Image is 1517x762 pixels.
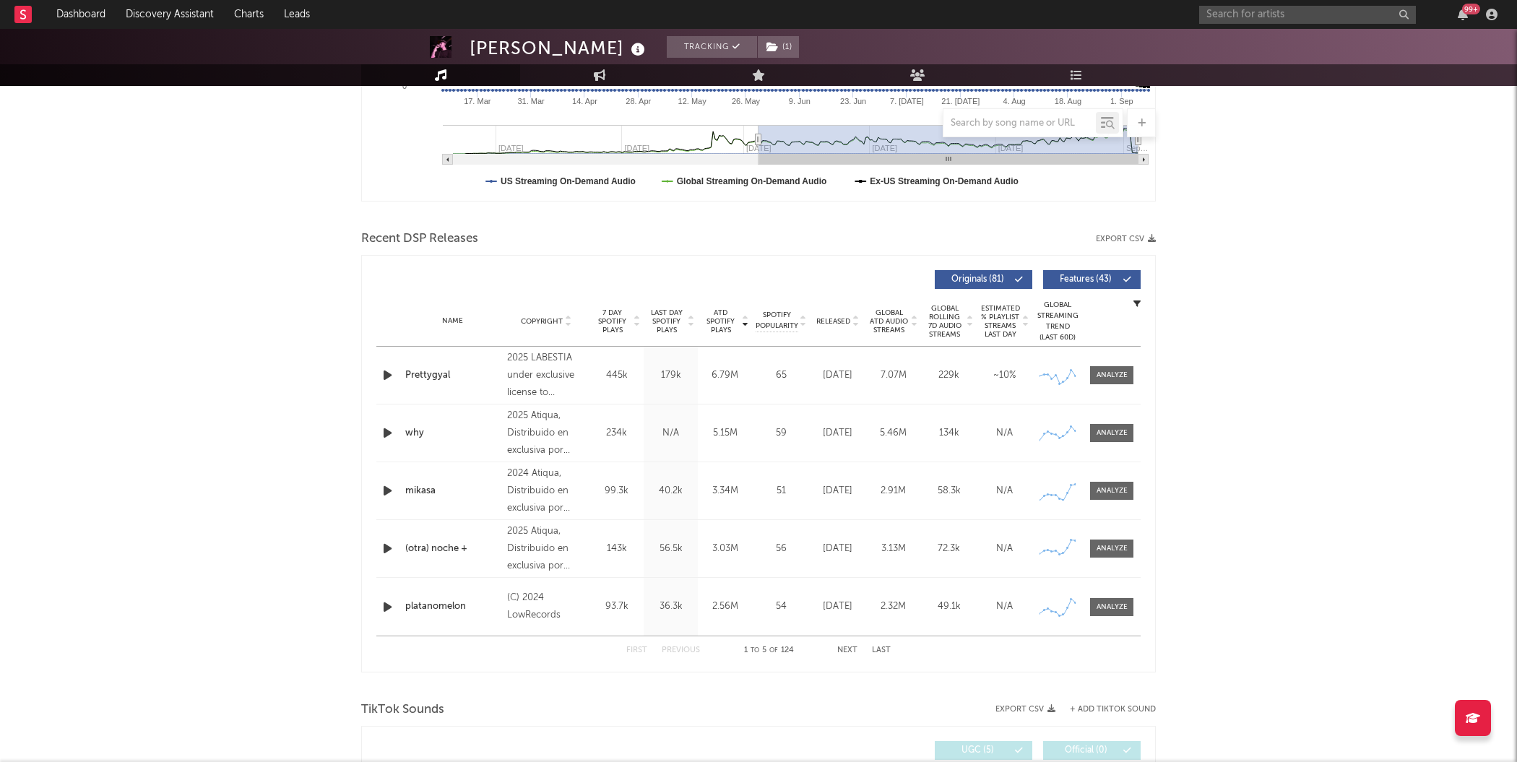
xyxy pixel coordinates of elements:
div: 7.07M [869,368,917,383]
div: 234k [593,426,640,441]
div: 72.3k [925,542,973,556]
div: [DATE] [813,368,862,383]
text: 28. Apr [626,97,651,105]
text: 21. [DATE] [941,97,980,105]
span: ( 1 ) [757,36,800,58]
a: platanomelon [405,599,500,614]
span: TikTok Sounds [361,701,444,719]
span: Features ( 43 ) [1053,275,1119,284]
button: Originals(81) [935,270,1032,289]
div: 99.3k [593,484,640,498]
text: 1. Sep [1110,97,1133,105]
div: 179k [647,368,694,383]
div: 99 + [1462,4,1480,14]
span: Estimated % Playlist Streams Last Day [980,304,1020,339]
div: 54 [756,599,806,614]
span: Global Rolling 7D Audio Streams [925,304,964,339]
div: 3.34M [701,484,748,498]
button: UGC(5) [935,741,1032,760]
a: (otra) noche + [405,542,500,556]
text: 12. May [678,97,707,105]
div: N/A [980,599,1029,614]
a: Prettygyal [405,368,500,383]
div: 229k [925,368,973,383]
span: Official ( 0 ) [1053,746,1119,755]
div: 2024 Atiqua, Distribuido en exclusiva por ADA. [507,465,586,517]
text: Ex-US Streaming On-Demand Audio [870,176,1019,186]
text: 17. Mar [464,97,491,105]
div: 36.3k [647,599,694,614]
div: 2.56M [701,599,748,614]
text: Global Streaming On-Demand Audio [677,176,827,186]
div: 40.2k [647,484,694,498]
div: 2.91M [869,484,917,498]
text: 9. Jun [789,97,811,105]
div: [DATE] [813,484,862,498]
text: 7. [DATE] [890,97,924,105]
div: 1 5 124 [729,642,808,659]
text: 26. May [732,97,761,105]
button: + Add TikTok Sound [1070,706,1156,714]
text: 4. Aug [1003,97,1026,105]
span: 7 Day Spotify Plays [593,308,631,334]
div: 49.1k [925,599,973,614]
input: Search for artists [1199,6,1416,24]
div: [DATE] [813,426,862,441]
button: Export CSV [995,705,1055,714]
span: Originals ( 81 ) [944,275,1011,284]
span: Global ATD Audio Streams [869,308,909,334]
input: Search by song name or URL [943,118,1096,129]
div: 2.32M [869,599,917,614]
span: Spotify Popularity [756,310,798,332]
button: Features(43) [1043,270,1141,289]
div: 3.13M [869,542,917,556]
span: Recent DSP Releases [361,230,478,248]
span: ATD Spotify Plays [701,308,740,334]
div: 445k [593,368,640,383]
div: 3.03M [701,542,748,556]
div: 5.15M [701,426,748,441]
span: of [769,647,778,654]
div: 93.7k [593,599,640,614]
span: Copyright [521,317,563,326]
text: 18. Aug [1055,97,1081,105]
button: Official(0) [1043,741,1141,760]
div: 65 [756,368,806,383]
div: 5.46M [869,426,917,441]
div: ~ 10 % [980,368,1029,383]
span: Last Day Spotify Plays [647,308,686,334]
div: 56 [756,542,806,556]
div: 56.5k [647,542,694,556]
button: First [626,646,647,654]
div: mikasa [405,484,500,498]
text: 0 [402,82,407,90]
div: N/A [980,484,1029,498]
span: to [751,647,759,654]
button: Tracking [667,36,757,58]
div: 143k [593,542,640,556]
div: N/A [980,542,1029,556]
button: 99+ [1458,9,1468,20]
a: why [405,426,500,441]
div: N/A [647,426,694,441]
div: Global Streaming Trend (Last 60D) [1036,300,1079,343]
div: 59 [756,426,806,441]
span: UGC ( 5 ) [944,746,1011,755]
div: 6.79M [701,368,748,383]
button: Last [872,646,891,654]
div: N/A [980,426,1029,441]
button: (1) [758,36,799,58]
div: [DATE] [813,599,862,614]
div: 2025 Atiqua, Distribuido en exclusiva por ADA. [507,523,586,575]
text: Sep… [1126,144,1149,152]
div: 2025 Atiqua, Distribuido en exclusiva por ADA. [507,407,586,459]
div: Name [405,316,500,326]
span: Released [816,317,850,326]
div: [DATE] [813,542,862,556]
div: 51 [756,484,806,498]
button: + Add TikTok Sound [1055,706,1156,714]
